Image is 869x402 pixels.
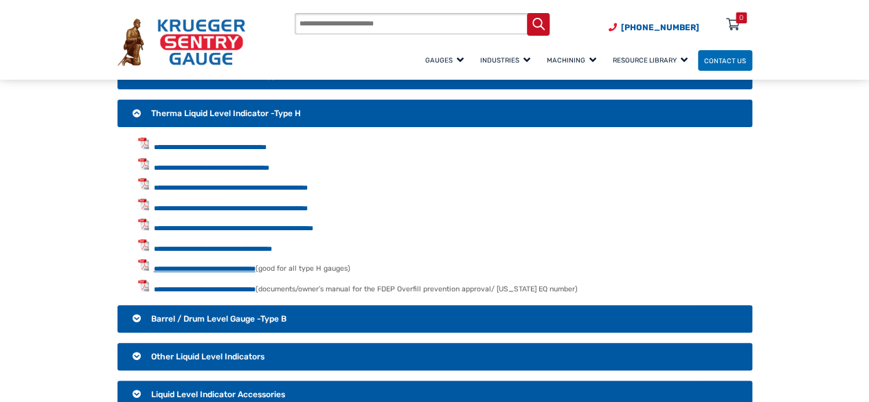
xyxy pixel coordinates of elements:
[704,56,746,64] span: Contact Us
[151,390,285,399] span: Liquid Level Indicator Accessories
[698,50,752,71] a: Contact Us
[138,259,752,274] li: (good for all type H gauges)
[151,352,264,361] span: Other Liquid Level Indicators
[474,48,541,72] a: Industries
[419,48,474,72] a: Gauges
[541,48,607,72] a: Machining
[739,12,743,23] div: 0
[621,23,699,32] span: [PHONE_NUMBER]
[547,56,596,64] span: Machining
[613,56,688,64] span: Resource Library
[425,56,464,64] span: Gauges
[609,21,699,34] a: Phone Number (920) 434-8860
[607,48,698,72] a: Resource Library
[117,19,245,66] img: Krueger Sentry Gauge
[151,109,301,118] span: Therma Liquid Level Indicator -Type H
[480,56,530,64] span: Industries
[138,280,752,295] li: (documents/owner’s manual for the FDEP Overfill prevention approval/ [US_STATE] EQ number)
[151,314,286,324] span: Barrel / Drum Level Gauge -Type B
